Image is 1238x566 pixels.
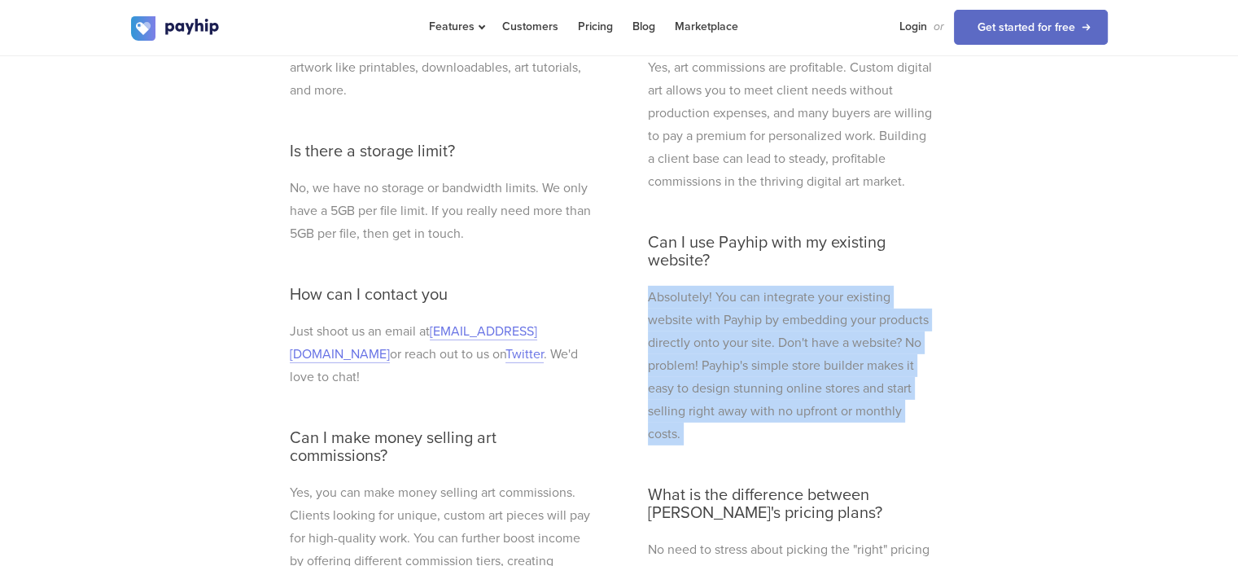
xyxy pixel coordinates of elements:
[648,486,934,522] h3: What is the difference between [PERSON_NAME]'s pricing plans?
[290,177,591,245] p: No, we have no storage or bandwidth limits. We only have a 5GB per file limit. If you really need...
[648,56,934,193] p: Yes, art commissions are profitable. Custom digital art allows you to meet client needs without p...
[290,320,591,388] p: Just shoot us an email at or reach out to us on . We'd love to chat!
[290,143,591,160] h3: Is there a storage limit?
[648,286,934,445] p: Absolutely! You can integrate your existing website with Payhip by embedding your products direct...
[131,16,221,41] img: logo.svg
[954,10,1108,45] a: Get started for free
[290,323,537,363] a: [EMAIL_ADDRESS][DOMAIN_NAME]
[290,286,591,304] h3: How can I contact you
[505,346,544,363] a: Twitter
[290,429,591,465] h3: Can I make money selling art commissions?
[429,20,483,33] span: Features
[648,234,934,270] h3: Can I use Payhip with my existing website?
